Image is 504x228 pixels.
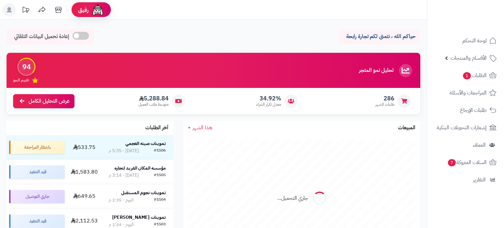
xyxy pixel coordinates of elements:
[473,140,486,150] span: العملاء
[154,148,166,154] div: #1506
[193,124,212,132] span: هذا الشهر
[121,189,166,196] strong: تموينات نجوم المستقبل
[463,72,471,79] span: 1
[431,85,500,101] a: المراجعات والأسئلة
[154,172,166,179] div: #1505
[450,88,487,97] span: المراجعات والأسئلة
[437,123,487,132] span: إشعارات التحويلات البنكية
[154,221,166,228] div: #1503
[138,95,169,102] span: 5,288.84
[431,172,500,188] a: التقارير
[17,3,34,18] a: تحديثات المنصة
[78,6,89,14] span: رفيق
[109,172,139,179] div: [DATE] - 3:14 م
[431,102,500,118] a: طلبات الإرجاع
[13,94,74,108] a: عرض التحليل الكامل
[460,106,487,115] span: طلبات الإرجاع
[109,221,134,228] div: اليوم - 2:34 م
[277,195,308,202] div: جاري التحميل...
[431,33,500,49] a: لوحة التحكم
[67,160,101,184] td: 1,583.80
[462,36,487,45] span: لوحة التحكم
[256,102,281,107] span: معدل تكرار الشراء
[451,53,487,63] span: الأقسام والمنتجات
[14,33,69,40] span: إعادة تحميل البيانات التلقائي
[188,124,212,132] a: هذا الشهر
[359,68,393,73] h3: تحليل نمو المتجر
[145,125,168,131] h3: آخر الطلبات
[9,165,65,178] div: قيد التنفيذ
[91,3,104,16] img: ai-face.png
[125,140,166,147] strong: تموينات صيته العجمي
[375,102,394,107] span: طلبات الشهر
[375,95,394,102] span: 286
[473,175,486,184] span: التقارير
[398,125,415,131] h3: المبيعات
[9,215,65,228] div: قيد التنفيذ
[9,190,65,203] div: جاري التوصيل
[431,137,500,153] a: العملاء
[67,135,101,159] td: 533.75
[462,71,487,80] span: الطلبات
[447,158,487,167] span: السلات المتروكة
[448,159,456,166] span: 7
[431,68,500,83] a: الطلبات1
[67,184,101,209] td: 649.65
[431,120,500,135] a: إشعارات التحويلات البنكية
[109,197,134,203] div: اليوم - 2:35 م
[29,97,70,105] span: عرض التحليل الكامل
[431,155,500,170] a: السلات المتروكة7
[138,102,169,107] span: متوسط طلب العميل
[109,148,139,154] div: [DATE] - 5:35 م
[9,141,65,154] div: بانتظار المراجعة
[343,33,415,40] p: حياكم الله ، نتمنى لكم تجارة رابحة
[115,165,166,172] strong: مؤسسه المكان الفريد لتجاره
[154,197,166,203] div: #1504
[13,77,29,83] span: تقييم النمو
[256,95,281,102] span: 34.92%
[112,214,166,221] strong: تموينات [PERSON_NAME]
